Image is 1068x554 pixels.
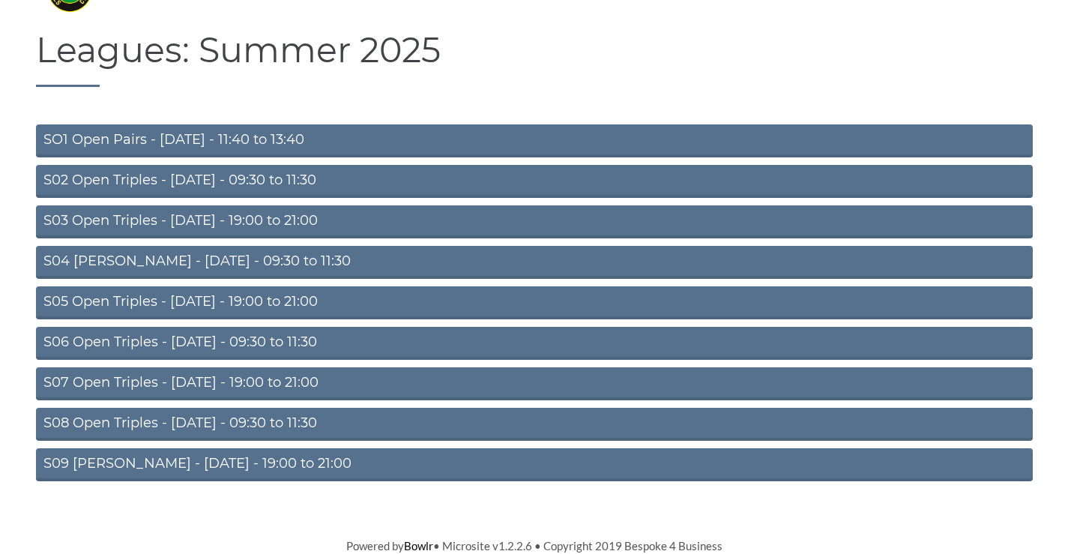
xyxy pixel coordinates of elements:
a: S06 Open Triples - [DATE] - 09:30 to 11:30 [36,327,1033,360]
a: S07 Open Triples - [DATE] - 19:00 to 21:00 [36,367,1033,400]
a: S08 Open Triples - [DATE] - 09:30 to 11:30 [36,408,1033,441]
a: SO1 Open Pairs - [DATE] - 11:40 to 13:40 [36,124,1033,157]
h1: Leagues: Summer 2025 [36,31,1033,87]
span: Powered by • Microsite v1.2.2.6 • Copyright 2019 Bespoke 4 Business [346,539,722,553]
a: S04 [PERSON_NAME] - [DATE] - 09:30 to 11:30 [36,246,1033,279]
a: S02 Open Triples - [DATE] - 09:30 to 11:30 [36,165,1033,198]
a: Bowlr [404,539,433,553]
a: S09 [PERSON_NAME] - [DATE] - 19:00 to 21:00 [36,448,1033,481]
a: S05 Open Triples - [DATE] - 19:00 to 21:00 [36,286,1033,319]
a: S03 Open Triples - [DATE] - 19:00 to 21:00 [36,205,1033,238]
